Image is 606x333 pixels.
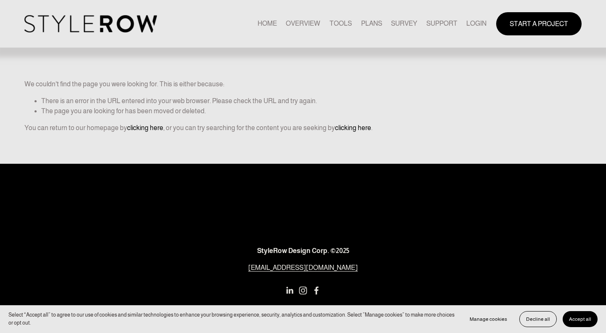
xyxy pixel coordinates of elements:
span: Accept all [569,316,591,322]
img: StyleRow [24,15,157,32]
a: PLANS [361,18,382,29]
a: Instagram [299,286,307,295]
a: Facebook [312,286,321,295]
a: clicking here [335,124,371,131]
span: Manage cookies [470,316,507,322]
p: We couldn't find the page you were looking for. This is either because: [24,55,582,89]
a: START A PROJECT [496,12,582,35]
li: There is an error in the URL entered into your web browser. Please check the URL and try again. [41,96,582,106]
a: OVERVIEW [286,18,320,29]
a: TOOLS [330,18,352,29]
a: HOME [258,18,277,29]
p: You can return to our homepage by , or you can try searching for the content you are seeking by . [24,123,582,133]
li: The page you are looking for has been moved or deleted. [41,106,582,116]
a: folder dropdown [426,18,457,29]
button: Manage cookies [463,311,513,327]
strong: StyleRow Design Corp. ©2025 [257,247,349,254]
button: Decline all [519,311,557,327]
span: Decline all [526,316,550,322]
a: SURVEY [391,18,417,29]
a: [EMAIL_ADDRESS][DOMAIN_NAME] [248,263,358,273]
button: Accept all [563,311,598,327]
a: clicking here [127,124,163,131]
a: LinkedIn [285,286,294,295]
span: SUPPORT [426,19,457,29]
p: Select “Accept all” to agree to our use of cookies and similar technologies to enhance your brows... [8,311,455,327]
a: LOGIN [466,18,486,29]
